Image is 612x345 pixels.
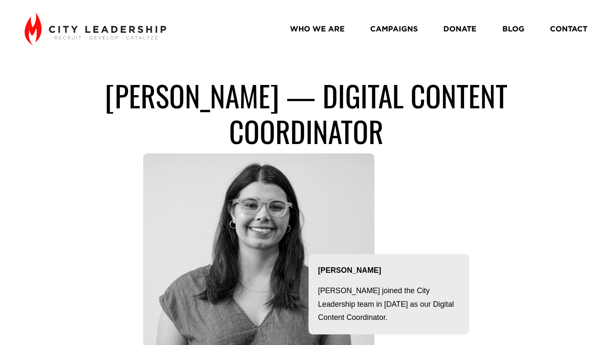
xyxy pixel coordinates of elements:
[502,21,524,36] a: BLOG
[25,12,166,45] img: City Leadership - Recruit. Develop. Catalyze.
[25,78,588,149] h1: [PERSON_NAME] — digital content coordinator
[290,21,345,36] a: WHO WE ARE
[318,284,459,325] p: [PERSON_NAME] joined the City Leadership team in [DATE] as our Digital Content Coordinator.
[550,21,587,36] a: CONTACT
[318,266,381,274] strong: [PERSON_NAME]
[370,21,418,36] a: CAMPAIGNS
[443,21,476,36] a: DONATE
